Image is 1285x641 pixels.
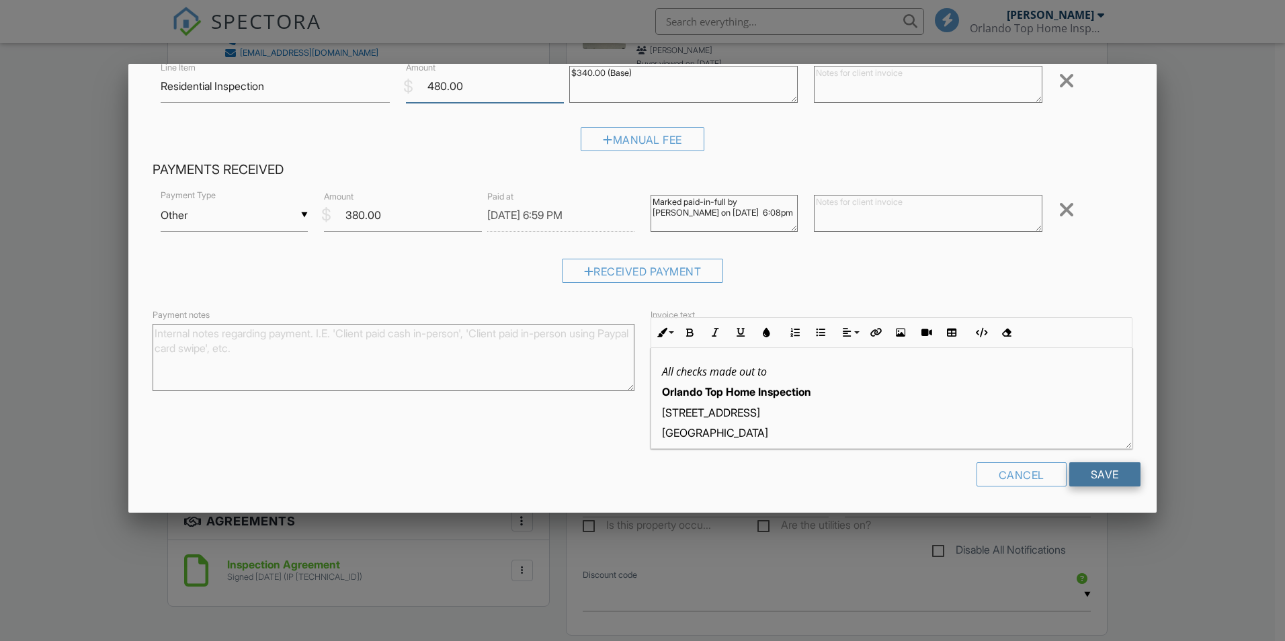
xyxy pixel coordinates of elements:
button: Underline (Ctrl+U) [728,320,753,345]
button: Align [837,320,862,345]
button: Colors [753,320,779,345]
div: $ [321,204,331,226]
textarea: $340.00 (Base) [569,66,798,103]
input: Save [1069,462,1141,486]
div: Cancel [977,462,1067,486]
label: Paid at [487,191,513,203]
label: Payment notes [153,309,210,321]
button: Inline Style [651,320,677,345]
button: Unordered List [808,320,833,345]
strong: Orlando Top Home Inspection [662,385,811,398]
button: Code View [968,320,993,345]
p: [GEOGRAPHIC_DATA] [662,425,1121,440]
a: Manual Fee [581,136,704,149]
button: Insert Image (Ctrl+P) [888,320,913,345]
button: Insert Table [939,320,964,345]
textarea: Marked paid-in-full by [PERSON_NAME] on [DATE] 6:08pm [651,195,798,232]
label: Payment Type [161,189,216,202]
h4: Payments Received [153,161,1132,179]
button: Ordered List [782,320,808,345]
button: Italic (Ctrl+I) [702,320,728,345]
p: [STREET_ADDRESS] [662,405,1121,420]
div: Received Payment [562,259,724,283]
button: Clear Formatting [993,320,1019,345]
span: All checks made out to [662,364,767,379]
label: Line Item [161,62,196,74]
button: Insert Link (Ctrl+K) [862,320,888,345]
button: Bold (Ctrl+B) [677,320,702,345]
label: Amount [324,191,354,203]
div: Manual Fee [581,127,704,151]
label: Invoice text [651,309,695,321]
div: $ [403,75,413,98]
label: Amount [406,62,436,74]
button: Insert Video [913,320,939,345]
a: Received Payment [562,268,724,282]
